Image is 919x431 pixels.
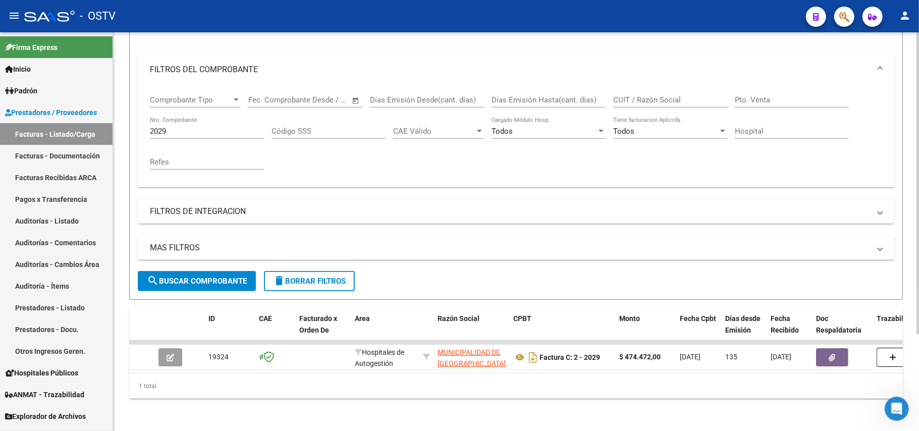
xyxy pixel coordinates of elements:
[615,308,676,352] datatable-header-cell: Monto
[138,236,894,260] mat-expansion-panel-header: MAS FILTROS
[513,314,531,322] span: CPBT
[771,353,791,361] span: [DATE]
[208,353,229,361] span: 19324
[438,347,505,368] div: 33685075259
[259,314,272,322] span: CAE
[885,397,909,421] iframe: Intercom live chat
[438,314,479,322] span: Razón Social
[138,86,894,187] div: FILTROS DEL COMPROBANTE
[492,127,513,136] span: Todos
[899,10,911,22] mat-icon: person
[129,373,903,399] div: 1 total
[676,308,721,352] datatable-header-cell: Fecha Cpbt
[771,314,799,334] span: Fecha Recibido
[767,308,812,352] datatable-header-cell: Fecha Recibido
[816,314,861,334] span: Doc Respaldatoria
[299,314,337,334] span: Facturado x Orden De
[147,277,247,286] span: Buscar Comprobante
[138,271,256,291] button: Buscar Comprobante
[80,5,116,27] span: - OSTV
[539,353,600,361] strong: Factura C: 2 - 2029
[5,107,97,118] span: Prestadores / Proveedores
[877,314,917,322] span: Trazabilidad
[208,314,215,322] span: ID
[721,308,767,352] datatable-header-cell: Días desde Emisión
[434,308,509,352] datatable-header-cell: Razón Social
[725,314,761,334] span: Días desde Emisión
[5,64,31,75] span: Inicio
[8,10,20,22] mat-icon: menu
[150,64,870,75] mat-panel-title: FILTROS DEL COMPROBANTE
[680,353,700,361] span: [DATE]
[526,349,539,365] i: Descargar documento
[5,367,78,379] span: Hospitales Públicos
[725,353,737,361] span: 135
[150,206,870,217] mat-panel-title: FILTROS DE INTEGRACION
[264,271,355,291] button: Borrar Filtros
[150,242,870,253] mat-panel-title: MAS FILTROS
[509,308,615,352] datatable-header-cell: CPBT
[355,314,370,322] span: Area
[204,308,255,352] datatable-header-cell: ID
[138,53,894,86] mat-expansion-panel-header: FILTROS DEL COMPROBANTE
[350,95,362,106] button: Open calendar
[295,308,351,352] datatable-header-cell: Facturado x Orden De
[355,348,404,368] span: Hospitales de Autogestión
[438,348,506,368] span: MUNICIPALIDAD DE [GEOGRAPHIC_DATA]
[5,85,37,96] span: Padrón
[393,127,475,136] span: CAE Válido
[613,127,634,136] span: Todos
[5,411,86,422] span: Explorador de Archivos
[273,275,285,287] mat-icon: delete
[619,353,661,361] strong: $ 474.472,00
[619,314,640,322] span: Monto
[248,95,289,104] input: Fecha inicio
[298,95,347,104] input: Fecha fin
[255,308,295,352] datatable-header-cell: CAE
[5,389,84,400] span: ANMAT - Trazabilidad
[150,95,232,104] span: Comprobante Tipo
[812,308,873,352] datatable-header-cell: Doc Respaldatoria
[680,314,716,322] span: Fecha Cpbt
[351,308,419,352] datatable-header-cell: Area
[5,42,58,53] span: Firma Express
[147,275,159,287] mat-icon: search
[138,199,894,224] mat-expansion-panel-header: FILTROS DE INTEGRACION
[273,277,346,286] span: Borrar Filtros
